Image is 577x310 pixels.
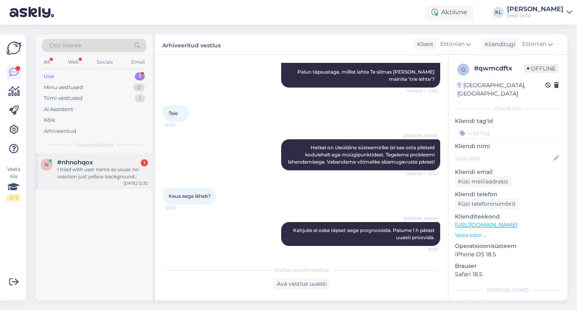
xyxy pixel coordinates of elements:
div: Küsi meiliaadressi [455,176,511,187]
span: Otsi kliente [49,41,81,50]
a: [URL][DOMAIN_NAME] [455,221,517,228]
span: Vestlus on arhiveeritud [274,267,329,274]
div: Ava vestlus uuesti [274,279,330,289]
div: [GEOGRAPHIC_DATA], [GEOGRAPHIC_DATA] [457,81,545,98]
div: Minu vestlused [44,84,83,92]
span: Estonian [522,40,546,49]
span: Nähtud ✓ 12:02 [407,88,438,94]
input: Lisa nimi [455,154,552,163]
div: Aktiivne [425,5,474,19]
p: iPhone OS 18.5 [455,250,561,259]
p: Kliendi tag'id [455,117,561,125]
div: 2 / 3 [6,194,21,201]
div: 1 [141,159,148,166]
span: 12:03 [408,246,438,252]
div: KL [493,7,504,18]
span: q [461,66,465,72]
div: [PERSON_NAME] [507,6,563,12]
span: Teie [169,110,178,116]
div: 1 [135,94,145,102]
p: Kliendi email [455,168,561,176]
div: 0 [133,84,145,92]
div: Klient [414,40,433,49]
p: Kliendi nimi [455,142,561,150]
p: Vaata edasi ... [455,232,561,239]
span: Nähtud ✓ 12:02 [407,171,438,177]
div: Arhiveeritud [44,127,76,135]
div: # qwmcdftx [474,64,524,73]
div: Eesti Loto [507,12,563,19]
span: 12:03 [165,205,195,211]
span: Kaua aega läheb? [169,193,211,199]
div: Email [130,57,146,67]
span: Hetkel on üleüldine süsteemirike (ei saa osta pileteid kodulehelt ega müügipunktidest. Tegeleme p... [288,144,436,165]
div: Küsi telefoninumbrit [455,199,519,209]
span: Kahjuks ei oska täpset aega prognoosida. Palume 1 h pärast uuesti proovida. [293,227,436,240]
p: Märkmed [455,298,561,307]
div: Vaata siia [6,166,21,201]
p: Brauser [455,262,561,270]
div: I tried with user name as usual, no reaction just yellow background colour, then I tried with sma... [57,166,148,180]
div: Web [66,57,80,67]
span: #nhnohqox [57,159,93,166]
div: Klienditugi [482,40,515,49]
span: Offline [524,64,559,73]
span: Uued vestlused [76,141,113,148]
p: Safari 18.5 [455,270,561,279]
div: [DATE] 12:32 [124,180,148,186]
a: [PERSON_NAME]Eesti Loto [507,6,572,19]
div: Uus [44,72,54,80]
label: Arhiveeritud vestlus [162,39,221,50]
span: Estonian [440,40,464,49]
div: [PERSON_NAME] [455,287,561,294]
div: 1 [135,72,145,80]
span: [PERSON_NAME] [404,133,438,139]
div: Tiimi vestlused [44,94,83,102]
span: n [45,162,49,168]
input: Lisa tag [455,127,561,139]
p: Klienditeekond [455,213,561,221]
div: All [42,57,51,67]
div: Kõik [44,116,55,124]
p: Operatsioonisüsteem [455,242,561,250]
span: [PERSON_NAME] [404,216,438,222]
p: Kliendi telefon [455,190,561,199]
div: Kliendi info [455,105,561,112]
div: AI Assistent [44,105,73,113]
img: Askly Logo [6,41,21,56]
div: Socials [95,57,115,67]
span: 12:02 [165,122,195,128]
